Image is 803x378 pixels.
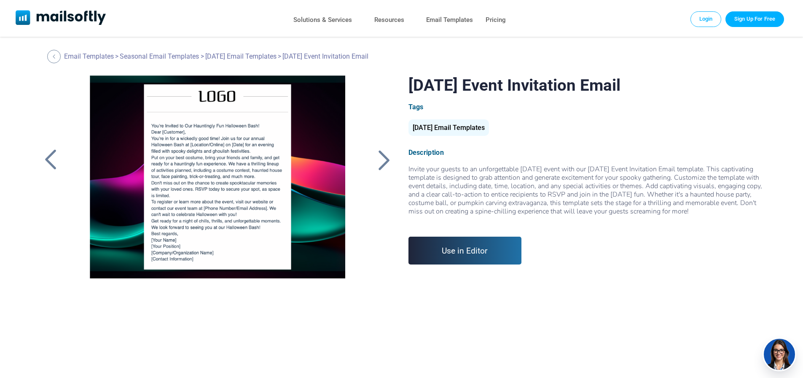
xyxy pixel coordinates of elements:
[374,149,395,171] a: Back
[16,10,106,27] a: Mailsoftly
[293,14,352,26] a: Solutions & Services
[408,237,522,265] a: Use in Editor
[426,14,473,26] a: Email Templates
[725,11,784,27] a: Trial
[408,148,763,157] div: Description
[374,14,404,26] a: Resources
[408,76,763,94] h1: [DATE] Event Invitation Email
[690,11,722,27] a: Login
[64,52,114,60] a: Email Templates
[408,165,763,224] div: Invite your guests to an unforgettable [DATE] event with our [DATE] Event Invitation Email templa...
[408,103,763,111] div: Tags
[205,52,277,60] a: [DATE] Email Templates
[486,14,506,26] a: Pricing
[120,52,199,60] a: Seasonal Email Templates
[40,149,61,171] a: Back
[408,119,489,136] div: [DATE] Email Templates
[75,76,359,286] a: Halloween Event Invitation Email
[408,127,489,131] a: [DATE] Email Templates
[47,50,63,63] a: Back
